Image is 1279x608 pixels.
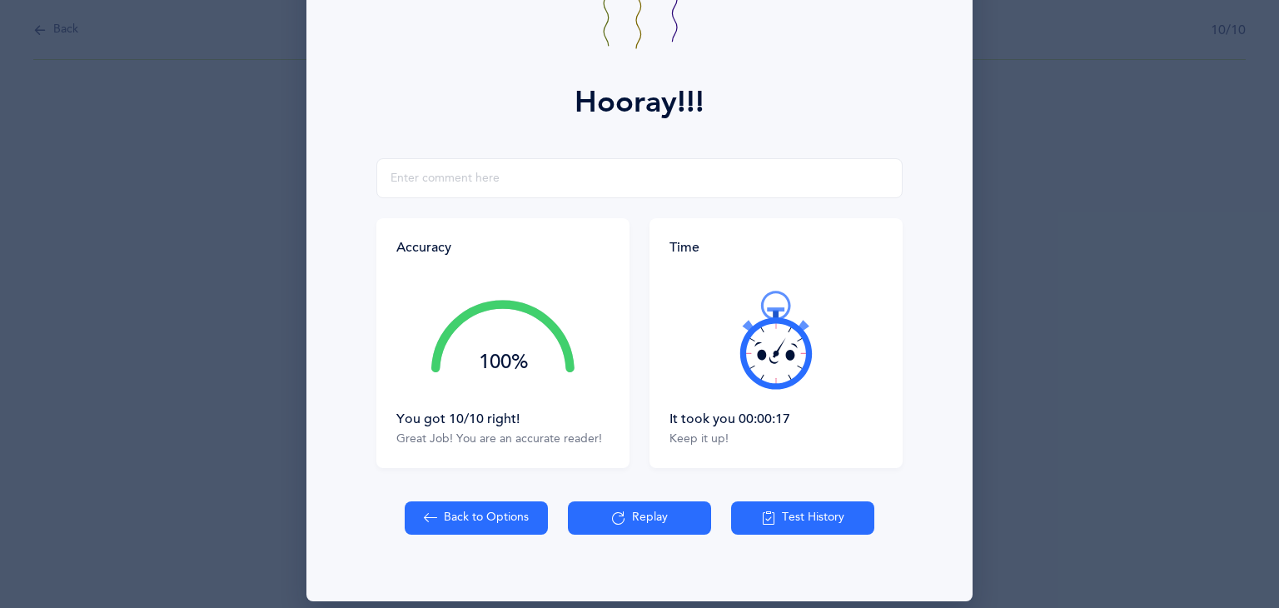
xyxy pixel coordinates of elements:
[396,238,451,257] div: Accuracy
[731,501,874,535] button: Test History
[669,410,883,428] div: It took you 00:00:17
[575,80,704,125] div: Hooray!!!
[376,158,903,198] input: Enter comment here
[431,352,575,372] div: 100%
[405,501,548,535] button: Back to Options
[396,410,610,428] div: You got 10/10 right!
[396,431,610,448] div: Great Job! You are an accurate reader!
[669,431,883,448] div: Keep it up!
[568,501,711,535] button: Replay
[669,238,883,257] div: Time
